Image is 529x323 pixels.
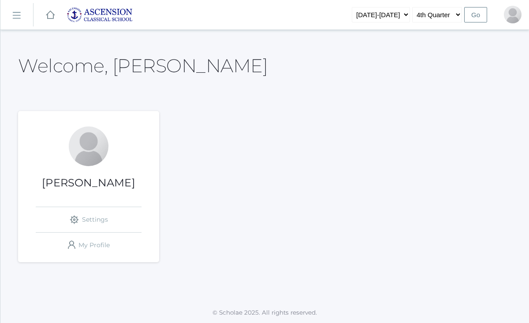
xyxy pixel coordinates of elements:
[18,177,159,189] h1: [PERSON_NAME]
[504,6,522,23] div: Kristy Sumlin
[0,308,529,317] p: © Scholae 2025. All rights reserved.
[464,7,487,22] input: Go
[69,126,108,166] div: Kristy Sumlin
[67,7,133,22] img: ascension-logo-blue-113fc29133de2fb5813e50b71547a291c5fdb7962bf76d49838a2a14a36269ea.jpg
[36,207,142,232] a: Settings
[18,56,268,76] h2: Welcome, [PERSON_NAME]
[36,233,142,258] a: My Profile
